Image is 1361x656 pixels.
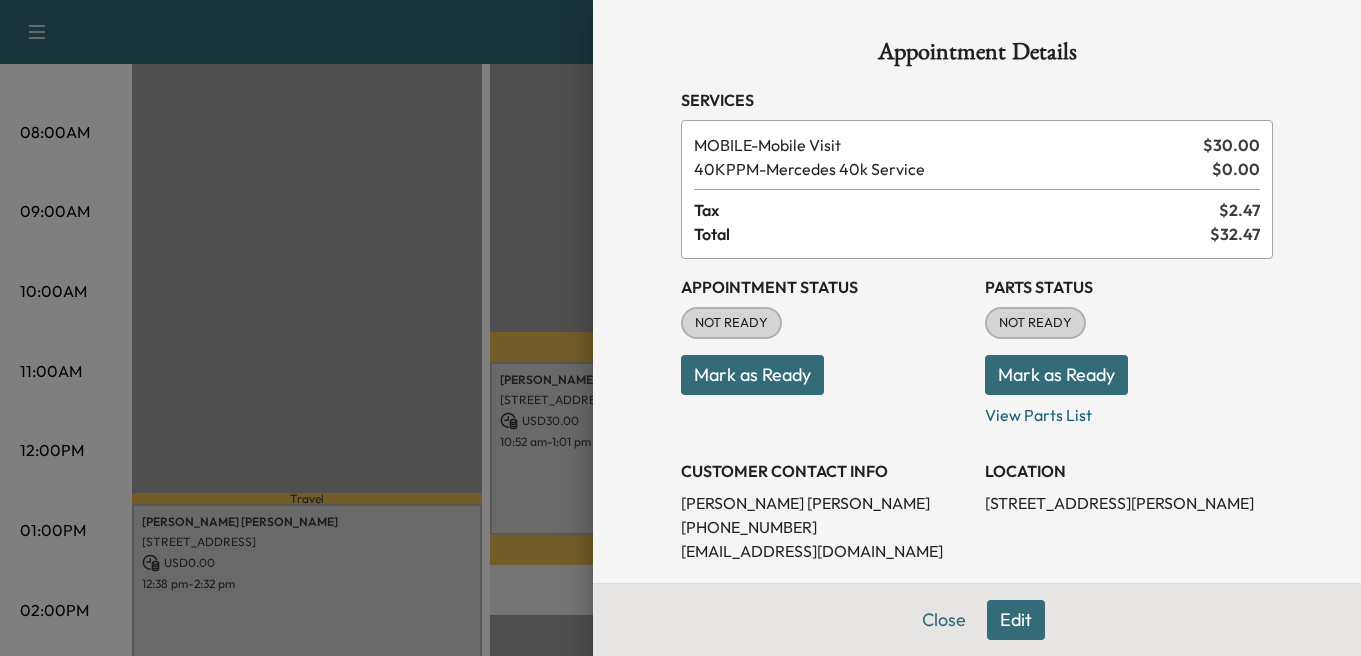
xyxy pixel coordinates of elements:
span: $ 32.47 [1210,222,1260,246]
span: $ 0.00 [1212,157,1260,181]
p: [STREET_ADDRESS][PERSON_NAME] [985,491,1273,515]
span: Total [694,222,1210,246]
button: Mark as Ready [681,355,824,395]
p: [PERSON_NAME] [PERSON_NAME] [681,491,969,515]
h3: LOCATION [985,459,1273,483]
h1: Appointment Details [681,40,1273,72]
span: NOT READY [987,313,1084,333]
span: $ 2.47 [1219,198,1260,222]
p: View Parts List [985,395,1273,427]
button: Close [909,600,979,640]
button: Mark as Ready [985,355,1128,395]
span: $ 30.00 [1203,133,1260,157]
span: Mercedes 40k Service [694,157,1204,181]
span: Mobile Visit [694,133,1195,157]
h3: Services [681,88,1273,112]
span: Tax [694,198,1219,222]
span: NOT READY [683,313,780,333]
p: [PHONE_NUMBER] [681,515,969,539]
p: [EMAIL_ADDRESS][DOMAIN_NAME] [681,539,969,563]
button: Edit [987,600,1045,640]
h3: Appointment Status [681,275,969,299]
h3: CUSTOMER CONTACT INFO [681,459,969,483]
h3: Parts Status [985,275,1273,299]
